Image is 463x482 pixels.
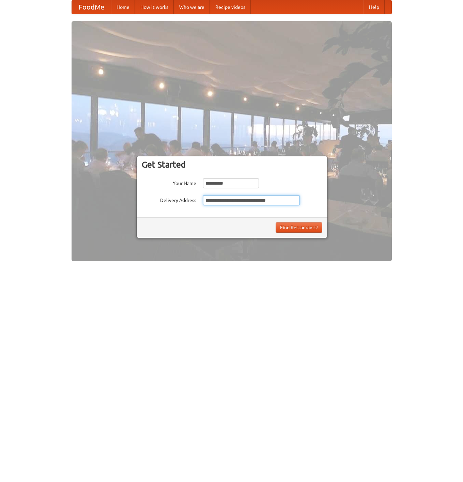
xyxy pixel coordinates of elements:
h3: Get Started [142,159,322,170]
a: How it works [135,0,174,14]
a: Recipe videos [210,0,251,14]
label: Delivery Address [142,195,196,204]
label: Your Name [142,178,196,187]
button: Find Restaurants! [276,222,322,233]
a: Who we are [174,0,210,14]
a: FoodMe [72,0,111,14]
a: Home [111,0,135,14]
a: Help [364,0,385,14]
